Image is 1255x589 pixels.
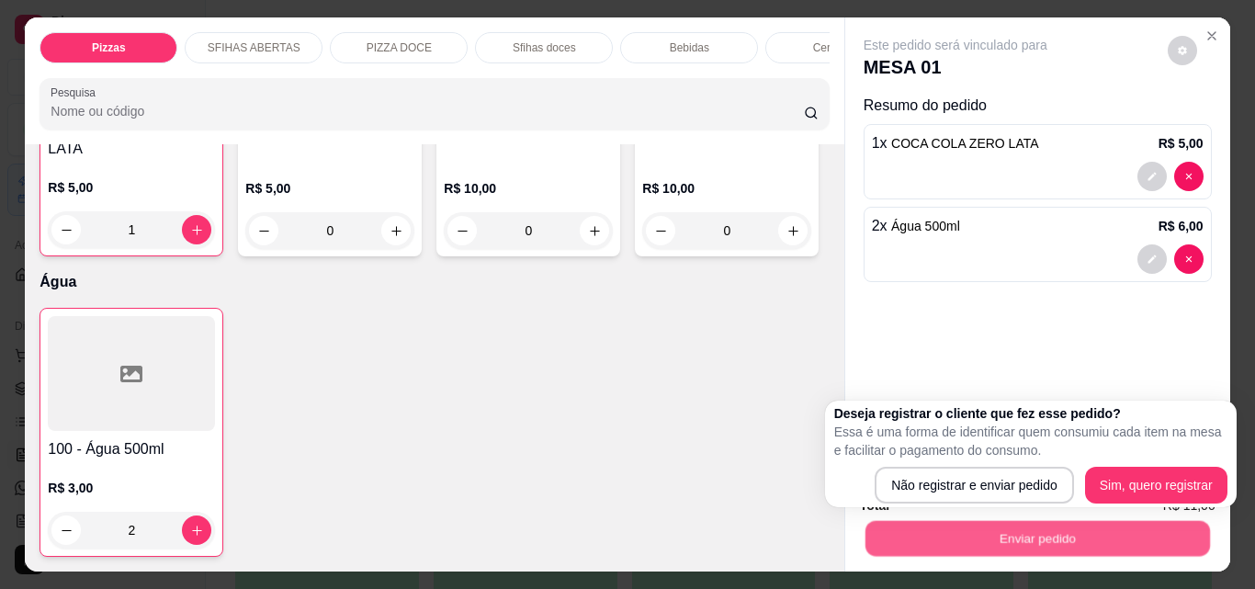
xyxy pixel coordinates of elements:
h2: Deseja registrar o cliente que fez esse pedido? [834,404,1227,423]
p: R$ 10,00 [444,179,613,198]
button: Sim, quero registrar [1085,467,1227,504]
button: decrease-product-quantity [1174,244,1204,274]
button: decrease-product-quantity [51,215,81,244]
input: Pesquisa [51,102,804,120]
span: COCA COLA ZERO LATA [891,136,1039,151]
h4: 100 - Água 500ml [48,438,215,460]
p: Resumo do pedido [864,95,1212,117]
button: decrease-product-quantity [1137,244,1167,274]
button: Enviar pedido [865,520,1209,556]
p: R$ 3,00 [48,479,215,497]
button: Não registrar e enviar pedido [875,467,1074,504]
p: Água [40,271,829,293]
button: decrease-product-quantity [447,216,477,245]
button: decrease-product-quantity [1137,162,1167,191]
button: increase-product-quantity [778,216,808,245]
button: decrease-product-quantity [249,216,278,245]
label: Pesquisa [51,85,102,100]
button: increase-product-quantity [381,216,411,245]
button: increase-product-quantity [580,216,609,245]
p: R$ 5,00 [1159,134,1204,153]
p: Sfihas doces [513,40,576,55]
button: decrease-product-quantity [1168,36,1197,65]
p: 2 x [872,215,960,237]
strong: Total [860,498,889,513]
button: decrease-product-quantity [51,515,81,545]
button: decrease-product-quantity [1174,162,1204,191]
p: Cervejas [813,40,856,55]
button: decrease-product-quantity [646,216,675,245]
p: SFIHAS ABERTAS [208,40,300,55]
p: Este pedido será vinculado para [864,36,1047,54]
button: increase-product-quantity [182,515,211,545]
span: Água 500ml [891,219,960,233]
p: 1 x [872,132,1039,154]
p: R$ 6,00 [1159,217,1204,235]
p: R$ 5,00 [245,179,414,198]
p: Bebidas [670,40,709,55]
p: R$ 5,00 [48,178,215,197]
p: Pizzas [92,40,126,55]
p: R$ 10,00 [642,179,811,198]
p: MESA 01 [864,54,1047,80]
button: Close [1197,21,1227,51]
p: PIZZA DOCE [367,40,432,55]
button: increase-product-quantity [182,215,211,244]
p: Essa é uma forma de identificar quem consumiu cada item na mesa e facilitar o pagamento do consumo. [834,423,1227,459]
